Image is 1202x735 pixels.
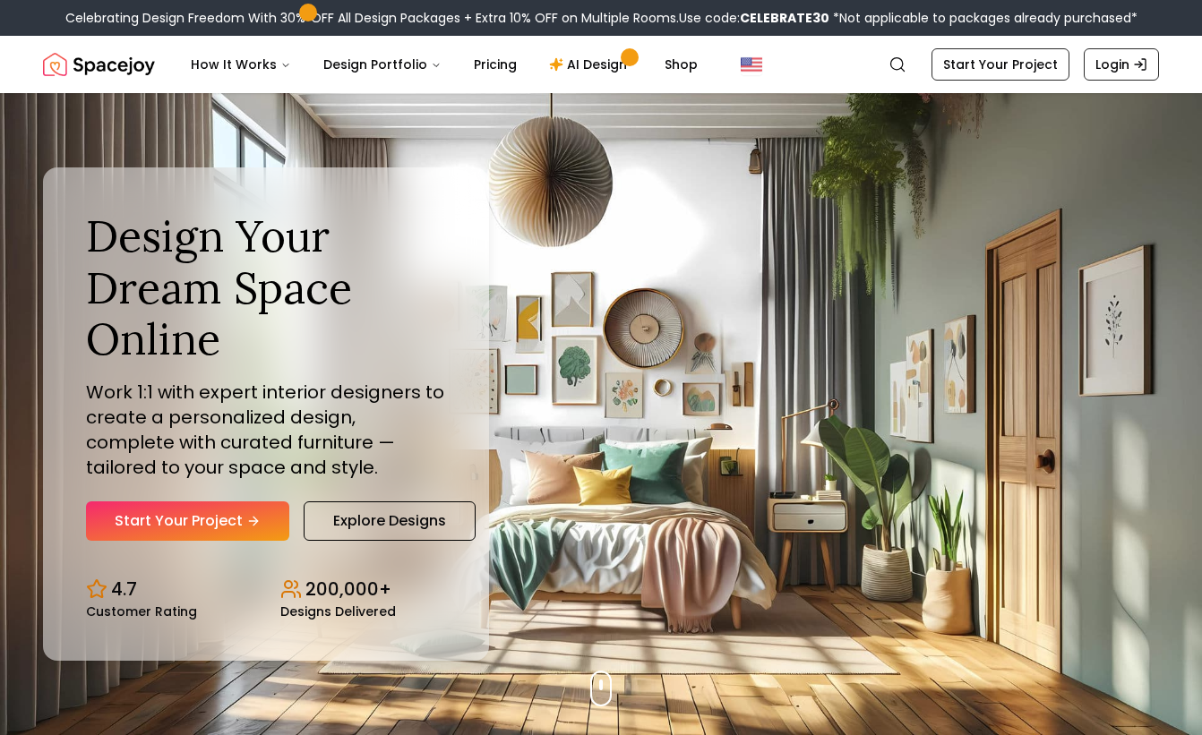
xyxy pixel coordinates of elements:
nav: Main [176,47,712,82]
small: Designs Delivered [280,605,396,618]
button: Design Portfolio [309,47,456,82]
a: Spacejoy [43,47,155,82]
img: Spacejoy Logo [43,47,155,82]
a: Shop [650,47,712,82]
span: *Not applicable to packages already purchased* [829,9,1138,27]
p: 4.7 [111,577,137,602]
a: Start Your Project [932,48,1069,81]
a: Start Your Project [86,501,289,541]
a: AI Design [535,47,647,82]
h1: Design Your Dream Space Online [86,210,446,365]
img: United States [741,54,762,75]
a: Pricing [459,47,531,82]
p: 200,000+ [305,577,391,602]
a: Login [1084,48,1159,81]
p: Work 1:1 with expert interior designers to create a personalized design, complete with curated fu... [86,380,446,480]
b: CELEBRATE30 [740,9,829,27]
nav: Global [43,36,1159,93]
a: Explore Designs [304,501,476,541]
small: Customer Rating [86,605,197,618]
div: Celebrating Design Freedom With 30% OFF All Design Packages + Extra 10% OFF on Multiple Rooms. [65,9,1138,27]
button: How It Works [176,47,305,82]
span: Use code: [679,9,829,27]
div: Design stats [86,562,446,618]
